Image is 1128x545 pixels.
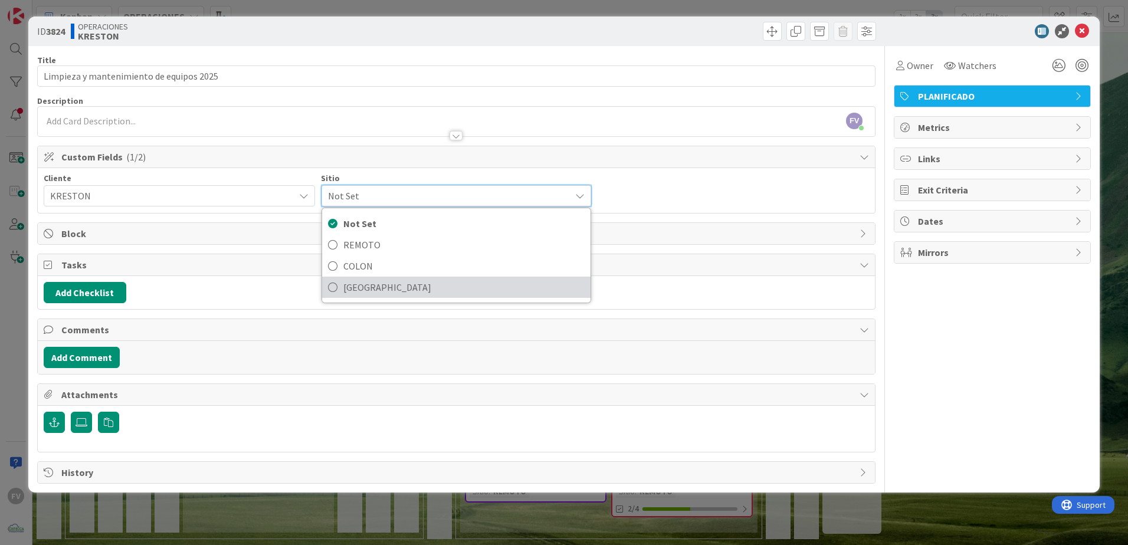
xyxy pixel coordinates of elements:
[322,277,591,298] a: [GEOGRAPHIC_DATA]
[78,22,128,31] span: OPERACIONES
[918,89,1069,103] span: PLANIFICADO
[78,31,128,41] b: KRESTON
[328,188,565,204] span: Not Set
[61,323,854,337] span: Comments
[25,2,54,16] span: Support
[958,58,996,73] span: Watchers
[44,174,315,182] div: Cliente
[907,58,933,73] span: Owner
[918,152,1069,166] span: Links
[50,188,288,204] span: KRESTON
[44,347,120,368] button: Add Comment
[343,278,585,296] span: [GEOGRAPHIC_DATA]
[61,226,854,241] span: Block
[846,113,863,129] span: FV
[322,255,591,277] a: COLON
[37,65,875,87] input: type card name here...
[343,236,585,254] span: REMOTO
[343,257,585,275] span: COLON
[44,282,126,303] button: Add Checklist
[918,245,1069,260] span: Mirrors
[37,96,83,106] span: Description
[126,151,146,163] span: ( 1/2 )
[322,234,591,255] a: REMOTO
[37,24,65,38] span: ID
[343,215,585,232] span: Not Set
[37,55,56,65] label: Title
[321,174,592,182] div: Sitio
[918,120,1069,134] span: Metrics
[61,465,854,480] span: History
[61,150,854,164] span: Custom Fields
[322,213,591,234] a: Not Set
[918,183,1069,197] span: Exit Criteria
[61,258,854,272] span: Tasks
[61,388,854,402] span: Attachments
[918,214,1069,228] span: Dates
[46,25,65,37] b: 3824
